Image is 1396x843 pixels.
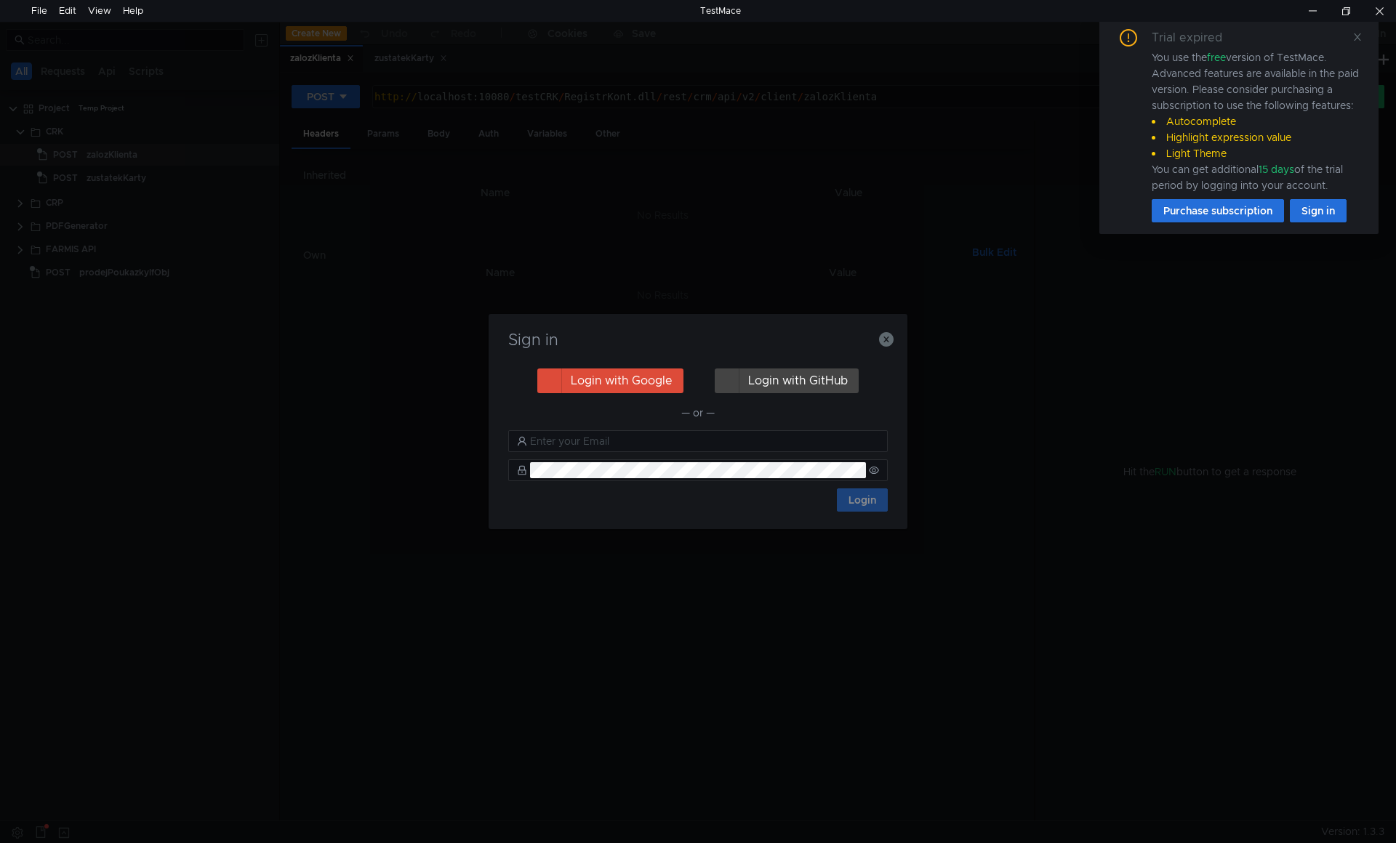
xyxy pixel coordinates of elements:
[1152,113,1361,129] li: Autocomplete
[715,368,859,393] button: Login with GitHub
[1290,199,1347,222] button: Sign in
[537,368,683,393] button: Login with Google
[1152,145,1361,161] li: Light Theme
[1259,163,1294,176] span: 15 days
[530,433,879,449] input: Enter your Email
[1152,49,1361,193] div: You use the version of TestMace. Advanced features are available in the paid version. Please cons...
[506,331,890,349] h3: Sign in
[508,404,888,421] div: — or —
[1207,51,1226,64] span: free
[1152,129,1361,145] li: Highlight expression value
[1152,199,1284,222] button: Purchase subscription
[1152,161,1361,193] div: You can get additional of the trial period by logging into your account.
[1152,29,1240,47] div: Trial expired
